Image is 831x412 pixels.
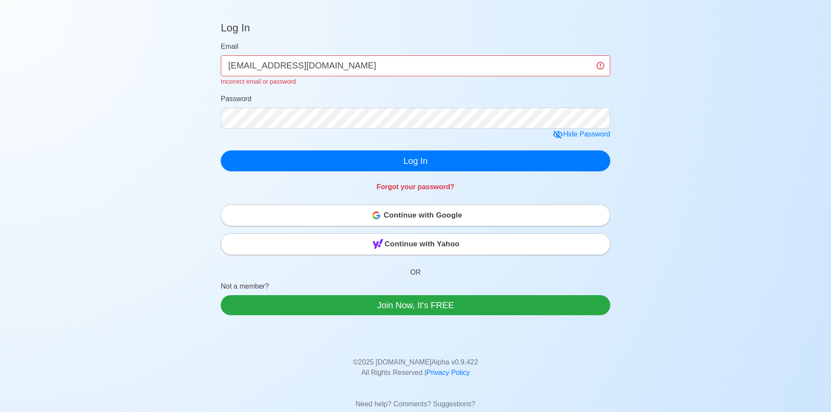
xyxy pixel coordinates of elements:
span: Email [221,43,238,50]
span: Continue with Yahoo [385,235,460,253]
small: Incorrect email or password [221,78,296,85]
button: Continue with Yahoo [221,233,610,255]
h4: Log In [221,22,250,38]
button: Continue with Google [221,204,610,226]
input: Your email [221,55,610,76]
button: Log In [221,150,610,171]
div: Hide Password [553,129,610,140]
p: © 2025 [DOMAIN_NAME] Alpha v 0.9.422 All Rights Reserved | [227,347,604,378]
a: Privacy Policy [426,369,470,376]
a: Forgot your password? [376,183,455,191]
p: OR [221,257,610,281]
span: Continue with Google [384,207,462,224]
span: Password [221,95,251,102]
a: Join Now, It's FREE [221,295,610,315]
p: Need help? Comments? Suggestions? [227,388,604,409]
p: Not a member? [221,281,610,295]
